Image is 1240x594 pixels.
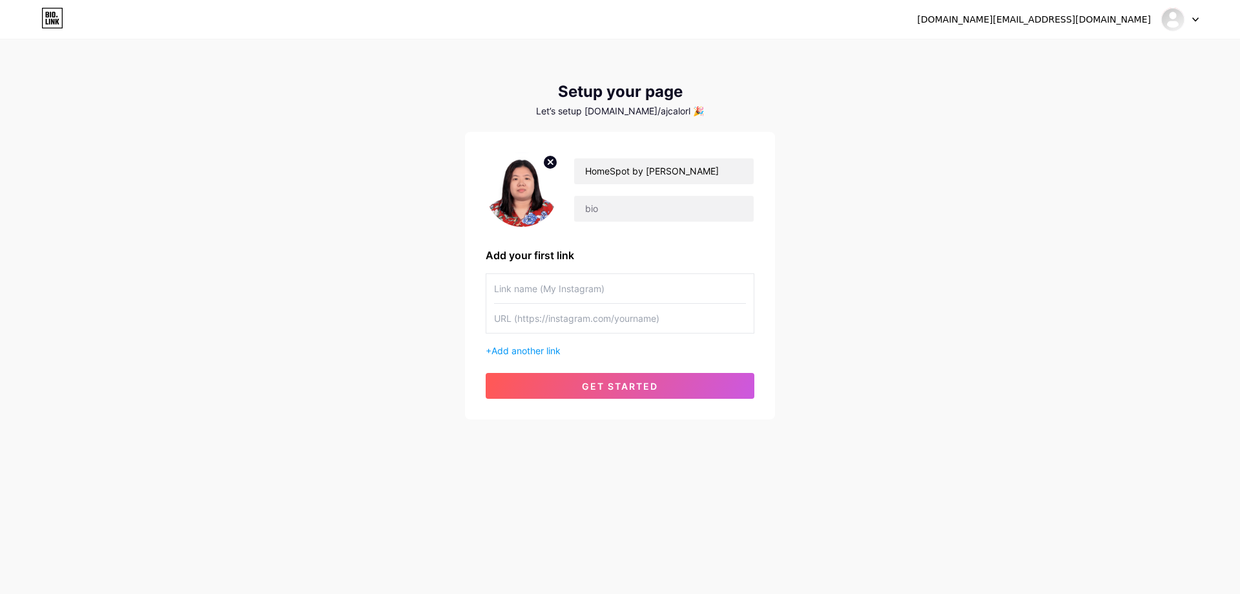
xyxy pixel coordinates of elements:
div: Setup your page [465,83,775,101]
span: get started [582,381,658,392]
span: Add another link [491,345,561,356]
img: Aj Calo [1161,7,1185,32]
input: Link name (My Instagram) [494,274,746,303]
input: Your name [574,158,754,184]
div: Let’s setup [DOMAIN_NAME]/ajcalorl 🎉 [465,106,775,116]
input: bio [574,196,754,222]
input: URL (https://instagram.com/yourname) [494,304,746,333]
img: profile pic [486,153,558,227]
div: + [486,344,754,357]
button: get started [486,373,754,399]
div: [DOMAIN_NAME][EMAIL_ADDRESS][DOMAIN_NAME] [917,13,1151,27]
div: Add your first link [486,248,754,263]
